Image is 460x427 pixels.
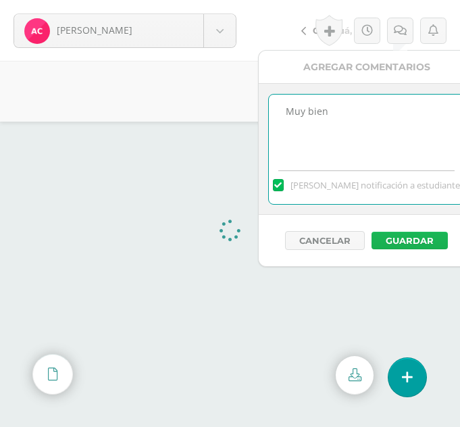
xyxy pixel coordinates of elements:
[285,231,365,250] button: Cancelar
[24,18,50,44] img: 680fa89b206e78609663194e638c7360.png
[290,179,460,191] span: [PERSON_NAME] notificación a estudiante
[372,232,448,249] button: Guardar
[14,14,236,47] a: [PERSON_NAME]
[57,24,132,36] span: [PERSON_NAME]
[290,14,452,47] a: Cosiguá, [PERSON_NAME]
